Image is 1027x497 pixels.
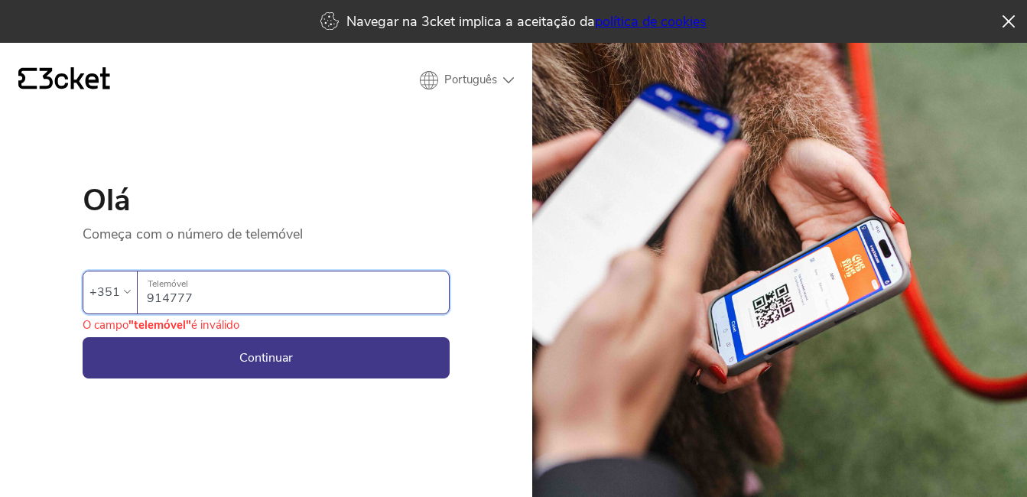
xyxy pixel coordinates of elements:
[138,271,449,297] label: Telemóvel
[346,12,707,31] p: Navegar na 3cket implica a aceitação da
[83,317,239,333] div: O campo é inválido
[18,67,110,93] a: {' '}
[83,216,450,243] p: Começa com o número de telemóvel
[147,271,449,313] input: Telemóvel
[18,68,37,89] g: {' '}
[89,281,120,304] div: +351
[83,337,450,378] button: Continuar
[83,185,450,216] h1: Olá
[128,317,191,333] b: "telemóvel"
[595,12,707,31] a: política de cookies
